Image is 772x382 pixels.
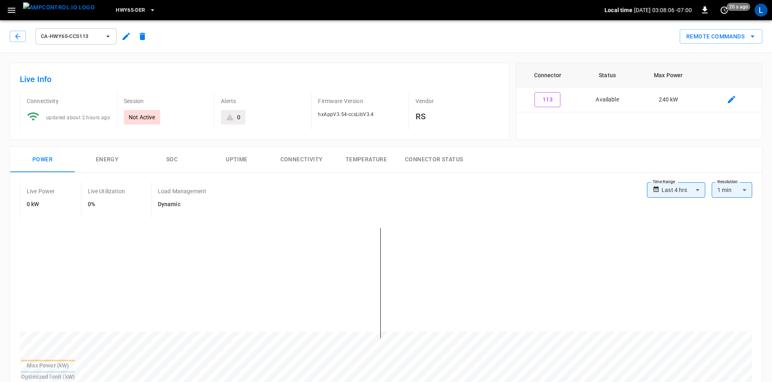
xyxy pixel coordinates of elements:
p: Local time [604,6,632,14]
p: Not Active [129,113,155,121]
p: Vendor [416,97,499,105]
span: hxAppV3.54-ccsLibV3.4 [318,112,373,117]
p: [DATE] 03:08:06 -07:00 [634,6,692,14]
p: Alerts [221,97,305,105]
p: Load Management [158,187,206,195]
h6: 0 kW [27,200,55,209]
span: ca-hwy65-ccs113 [41,32,101,41]
label: Resolution [717,179,738,185]
button: set refresh interval [718,4,731,17]
h6: Live Info [20,73,499,86]
button: SOC [140,147,204,173]
p: Live Power [27,187,55,195]
button: Temperature [334,147,399,173]
td: 240 kW [636,87,701,112]
div: profile-icon [755,4,768,17]
p: Connectivity [27,97,110,105]
button: HWY65-DER [112,2,159,18]
h6: 0% [88,200,125,209]
button: Energy [75,147,140,173]
button: 113 [534,92,560,107]
img: ampcontrol.io logo [23,2,95,13]
button: ca-hwy65-ccs113 [36,28,117,44]
button: Connectivity [269,147,334,173]
h6: RS [416,110,499,123]
button: Remote Commands [680,29,762,44]
span: updated about 2 hours ago [46,115,110,120]
label: Time Range [653,179,675,185]
button: Power [10,147,75,173]
td: Available [579,87,636,112]
div: remote commands options [680,29,762,44]
table: connector table [516,63,762,112]
span: HWY65-DER [116,6,145,15]
button: Connector Status [399,147,469,173]
th: Connector [516,63,579,87]
th: Status [579,63,636,87]
p: Firmware Version [318,97,402,105]
button: Uptime [204,147,269,173]
span: 20 s ago [727,3,751,11]
p: Live Utilization [88,187,125,195]
h6: Dynamic [158,200,206,209]
div: 0 [237,113,240,121]
div: Last 4 hrs [662,182,705,198]
th: Max Power [636,63,701,87]
div: 1 min [712,182,752,198]
p: Session [124,97,208,105]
